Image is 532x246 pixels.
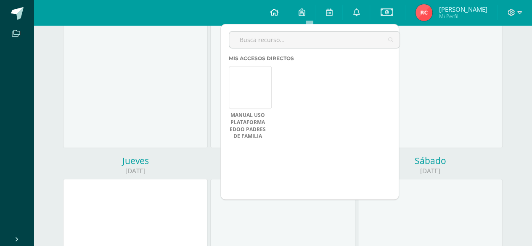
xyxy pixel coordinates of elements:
div: [DATE] [210,167,355,175]
div: [DATE] [63,167,208,175]
span: Mi Perfil [439,13,487,20]
span: [PERSON_NAME] [439,5,487,13]
input: Busca recurso... [229,32,400,48]
img: bc0decd86eabb4abbd2d4b551c806369.png [416,4,432,21]
span: Mis accesos directos [229,55,294,61]
a: Manual uso plataforma Edoo padres de familia [229,112,267,140]
div: [DATE] [358,167,503,175]
div: Sábado [358,155,503,167]
div: Viernes [210,155,355,167]
div: Jueves [63,155,208,167]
